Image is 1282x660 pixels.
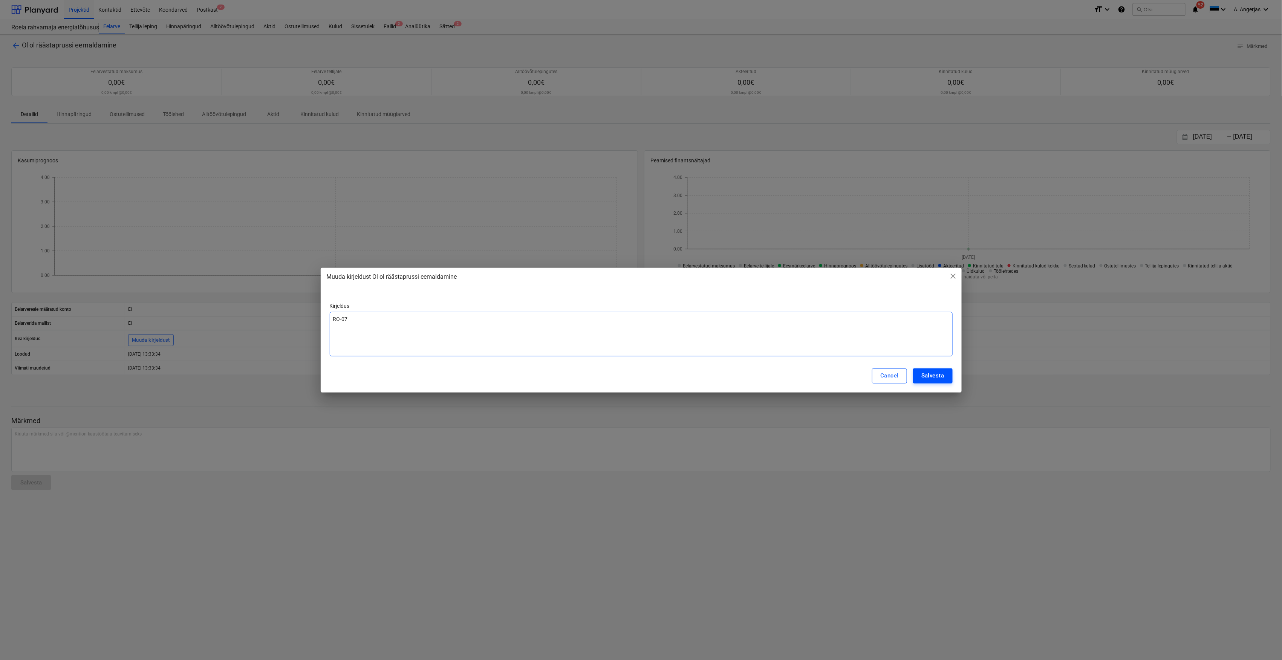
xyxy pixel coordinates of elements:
span: Kirjeldus [330,303,953,309]
div: close [949,272,958,283]
div: Salvesta [921,371,944,380]
textarea: RO-07 [330,312,953,356]
button: Salvesta [913,368,952,383]
span: close [949,272,958,281]
div: Muuda kirjeldust Ol ol räästaprussi eemaldamine [327,272,956,281]
div: Cancel [880,371,899,380]
button: Cancel [872,368,907,383]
